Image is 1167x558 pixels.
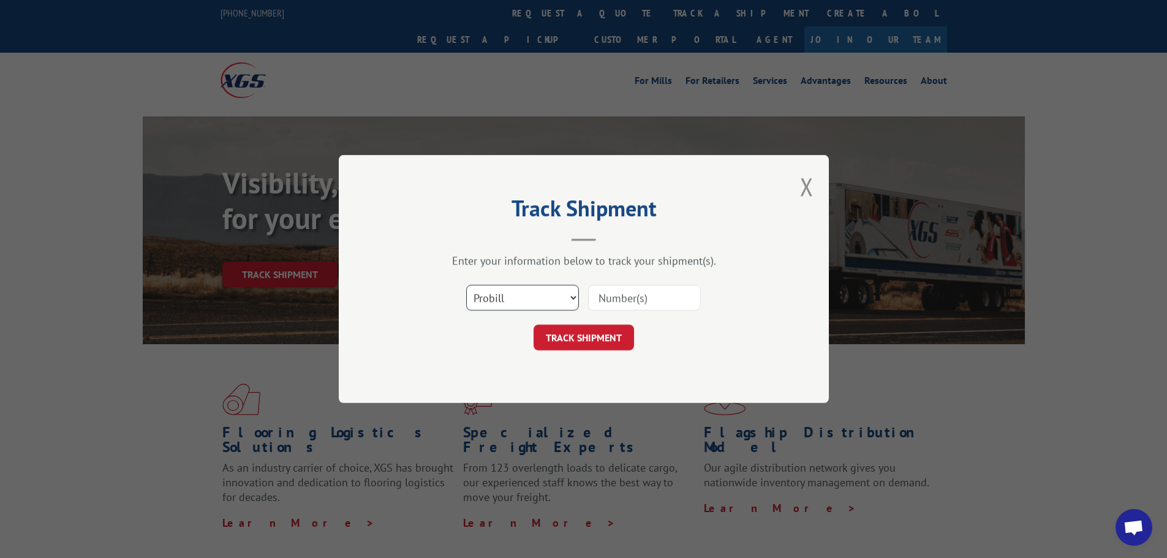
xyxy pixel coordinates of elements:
h2: Track Shipment [400,200,768,223]
input: Number(s) [588,285,701,311]
button: TRACK SHIPMENT [534,325,634,350]
button: Close modal [800,170,814,203]
div: Open chat [1116,509,1152,546]
div: Enter your information below to track your shipment(s). [400,254,768,268]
